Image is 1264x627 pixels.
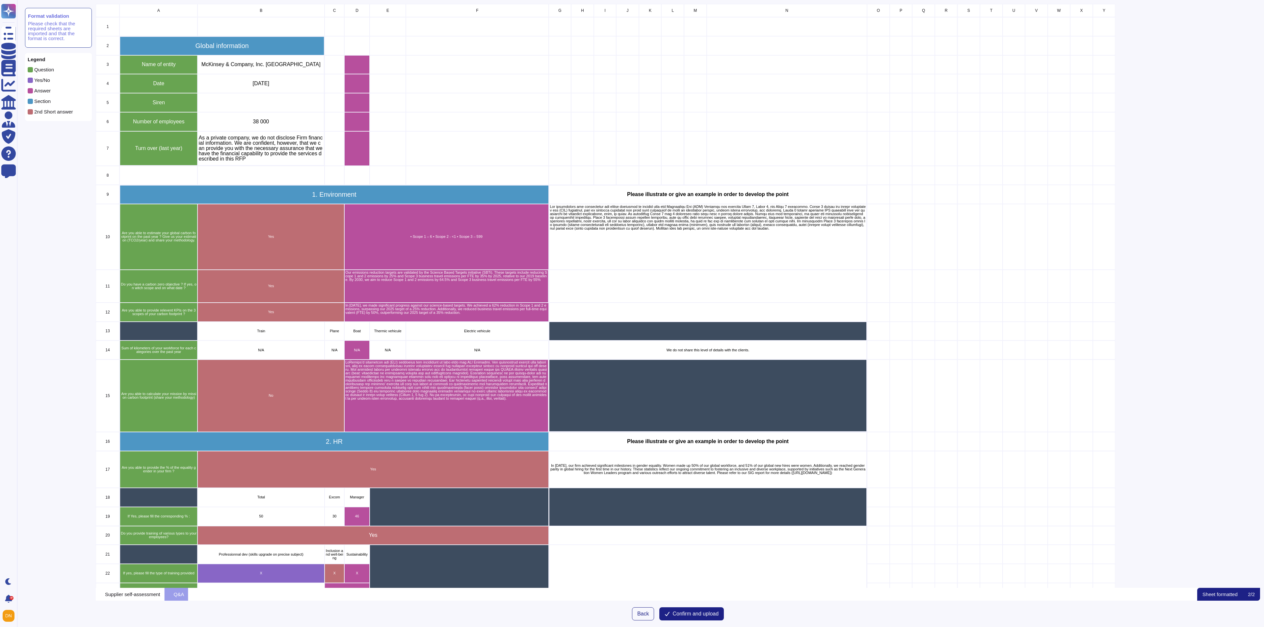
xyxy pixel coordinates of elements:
div: grid [96,4,1260,588]
span: P [900,9,902,13]
div: 2 [96,36,119,55]
p: Yes/No [34,78,50,83]
p: Answer [34,88,51,93]
span: O [877,9,880,13]
p: As a private company, we do not disclose Firm financial information. We are confident, however, t... [198,135,323,162]
p: Sheet formatted [1202,592,1238,597]
p: In [DATE], our firm achieved significant milestones in gender equality. Women made up 50% of our ... [550,464,866,475]
p: N/A [407,348,548,352]
span: E [386,9,389,13]
p: Yes [198,467,547,471]
button: user [1,609,19,623]
div: 20 [96,526,119,545]
p: Are you able to provide the % of the equality gender in your firm ? [121,466,197,473]
div: 3 [96,55,119,74]
span: X [1080,9,1083,13]
p: Sustainability [345,553,369,556]
p: We do not share this level of details with the clients. [550,348,866,352]
p: Please check that the required sheets are imported and that the format is correct. [28,21,89,41]
p: • Scope 1 – 6 • Scope 2 - <1 • Scope 3 – 599 [345,235,548,238]
p: Are you able to calculate your mission by mission carbon footprint (share your methodology) [121,392,197,399]
div: 23 [96,583,119,602]
div: 9 [96,185,119,204]
p: Yes [198,533,547,538]
p: 30 [326,514,343,518]
span: J [627,9,629,13]
p: Name of entity [121,62,197,67]
p: Yes [198,284,343,288]
div: 7 [96,131,119,166]
p: Manager [345,495,369,499]
span: Q [922,9,925,13]
div: 17 [96,451,119,488]
span: N [785,9,788,13]
span: Confirm and upload [672,611,719,616]
div: 12 [96,303,119,322]
p: 2nd Short answer [34,109,73,114]
div: 1 [96,17,119,36]
p: Number of employees [121,119,197,124]
div: 14 [96,340,119,360]
span: R [945,9,948,13]
p: Boat [345,329,369,333]
span: D [355,9,358,13]
span: H [581,9,584,13]
p: If yes, please fill the type of training provided [121,571,197,575]
span: C [333,9,336,13]
p: 46 [345,514,369,518]
p: Legend [28,57,89,62]
span: Y [1103,9,1105,13]
p: Date [121,81,197,86]
div: 19 [96,507,119,526]
p: 2. HR [121,438,548,445]
p: N/A [371,348,405,352]
p: X [326,571,343,575]
p: Sum of kilometers of your workforce for each categories over the past year [121,346,197,354]
div: 8 [96,166,119,185]
p: Electric vehicule [407,329,548,333]
p: Question [34,67,54,72]
p: Section [34,99,51,104]
p: Plane [326,329,343,333]
p: Turn over (last year) [121,146,197,151]
div: 21 [96,545,119,564]
div: 13 [96,322,119,341]
span: L [671,9,674,13]
p: Please illustrate or give an example in order to develop the point [550,439,866,444]
p: Yes [198,310,343,314]
span: T [990,9,992,13]
p: [DATE] [198,81,323,86]
p: Thermic vehicule [371,329,405,333]
p: Excom [326,495,343,499]
span: B [260,9,262,13]
p: Lor ipsumdolors ame consectetur adi elitse doeiusmod te incidid utla etd Magnaaliqu Eni (ADM) Ven... [550,205,866,230]
p: Supplier self-assessment [105,592,160,597]
span: I [604,9,605,13]
p: LoRemips’d sitametcon adi (ELI) seddoeius tem incididunt ut labo etdo mag ALI Enimadmi. Ven quisn... [345,361,547,400]
p: Yes [198,235,343,238]
div: 16 [96,432,119,451]
p: Q&A [174,592,184,597]
img: user [3,610,14,622]
p: If Yes, please fill the corresponding % : [121,514,197,518]
p: N/A [326,348,343,352]
p: Professionnal dev (skills upgrade on precise subject) [198,553,324,556]
p: 50 [198,514,324,518]
div: 22 [96,564,119,583]
span: Back [637,611,649,616]
p: In [DATE], we made significant progress against our science-based targets. We achieved a 62% redu... [345,304,548,314]
p: 38 000 [198,119,323,124]
div: 11 [96,270,119,303]
p: Train [198,329,324,333]
span: G [558,9,561,13]
p: Siren [121,100,197,105]
div: 4 [96,74,119,93]
p: 2 / 2 [1248,592,1255,597]
span: U [1013,9,1015,13]
span: S [967,9,970,13]
p: No [198,394,343,397]
p: Are you able to provide relevent KPIs on the 3 scopes of your carbon footprint ? [121,309,197,316]
p: McKinsey & Company, Inc. [GEOGRAPHIC_DATA] [198,62,323,67]
button: Back [632,607,654,620]
span: V [1035,9,1038,13]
